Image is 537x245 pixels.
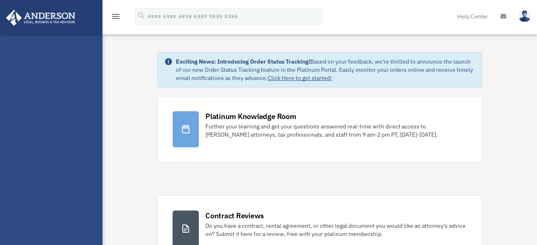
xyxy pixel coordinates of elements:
i: menu [111,11,121,21]
a: Platinum Knowledge Room Further your learning and get your questions answered real-time with dire... [157,96,482,163]
i: search [137,11,146,20]
strong: Exciting News: Introducing Order Status Tracking! [176,58,310,65]
div: Contract Reviews [205,211,264,221]
img: Anderson Advisors Platinum Portal [4,10,78,26]
a: Click Here to get started! [268,74,332,82]
div: Further your learning and get your questions answered real-time with direct access to [PERSON_NAM... [205,122,467,139]
a: menu [111,14,121,21]
div: Platinum Knowledge Room [205,111,296,121]
div: Based on your feedback, we're thrilled to announce the launch of our new Order Status Tracking fe... [176,57,475,82]
div: Do you have a contract, rental agreement, or other legal document you would like an attorney's ad... [205,222,467,238]
img: User Pic [519,10,531,22]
